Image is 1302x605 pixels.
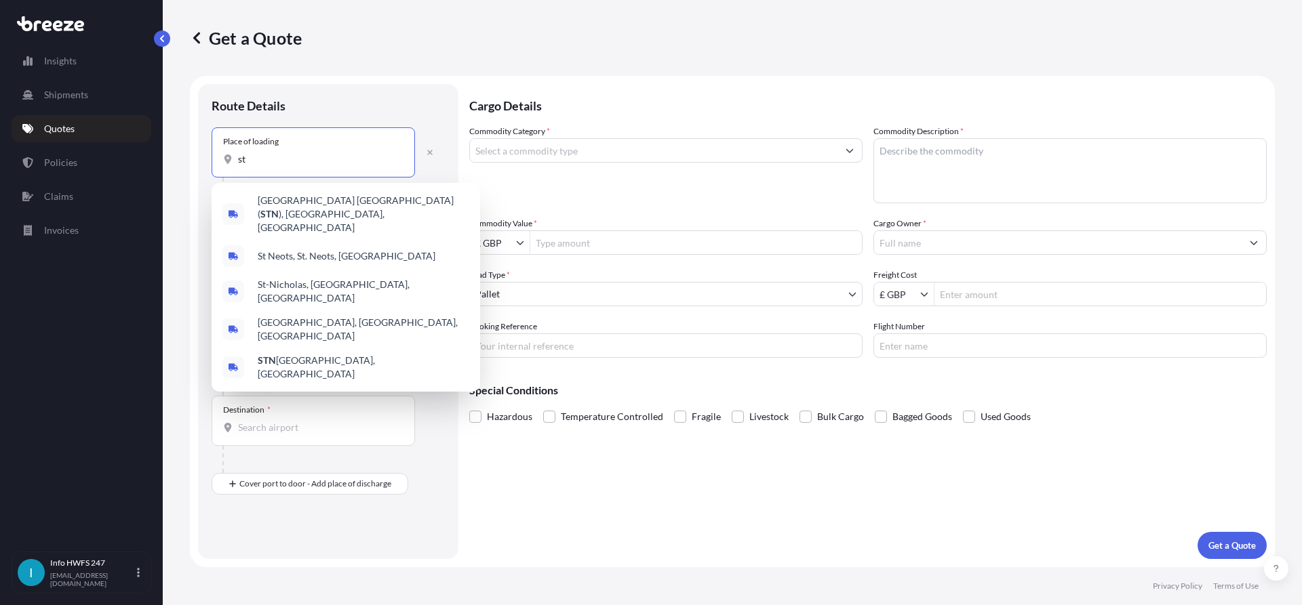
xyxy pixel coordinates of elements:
[469,84,1267,125] p: Cargo Details
[238,421,398,434] input: Destination
[873,268,917,282] label: Freight Cost
[1153,581,1202,591] p: Privacy Policy
[50,571,134,587] p: [EMAIL_ADDRESS][DOMAIN_NAME]
[874,230,1242,255] input: Full name
[874,282,920,306] input: Freight Cost
[1242,230,1266,255] button: Show suggestions
[258,194,469,234] span: [GEOGRAPHIC_DATA] [GEOGRAPHIC_DATA] ( ), [GEOGRAPHIC_DATA], [GEOGRAPHIC_DATA]
[837,138,862,163] button: Show suggestions
[1208,539,1256,552] p: Get a Quote
[873,125,964,138] label: Commodity Description
[258,354,469,381] span: [GEOGRAPHIC_DATA], [GEOGRAPHIC_DATA]
[50,558,134,568] p: Info HWFS 247
[44,122,75,135] p: Quotes
[892,406,952,427] span: Bagged Goods
[475,287,500,301] span: Pallet
[223,136,279,147] div: Place of loading
[44,190,73,203] p: Claims
[873,320,925,333] label: Flight Number
[817,406,864,427] span: Bulk Cargo
[260,208,279,220] b: STN
[934,282,1266,306] input: Enter amount
[190,27,302,49] p: Get a Quote
[258,249,435,263] span: St Neots, St. Neots, [GEOGRAPHIC_DATA]
[1213,581,1259,591] p: Terms of Use
[212,98,285,114] p: Route Details
[258,354,276,366] b: STN
[692,406,721,427] span: Fragile
[470,138,837,163] input: Select a commodity type
[258,316,469,343] span: [GEOGRAPHIC_DATA], [GEOGRAPHIC_DATA], [GEOGRAPHIC_DATA]
[44,156,77,169] p: Policies
[920,287,934,301] button: Show suggestions
[470,230,516,255] input: Commodity Value
[258,278,469,305] span: St-Nicholas, [GEOGRAPHIC_DATA], [GEOGRAPHIC_DATA]
[44,224,79,237] p: Invoices
[239,477,391,491] span: Cover port to door - Add place of discharge
[469,268,510,282] span: Load Type
[487,406,532,427] span: Hazardous
[516,236,530,249] button: Show suggestions
[873,333,1267,358] input: Enter name
[561,406,663,427] span: Temperature Controlled
[469,217,537,230] label: Commodity Value
[223,404,271,415] div: Destination
[981,406,1031,427] span: Used Goods
[873,217,926,230] label: Cargo Owner
[469,333,863,358] input: Your internal reference
[469,320,537,333] label: Booking Reference
[469,125,550,138] label: Commodity Category
[238,152,398,166] input: Place of loading
[44,88,88,102] p: Shipments
[212,183,480,392] div: Show suggestions
[469,385,1267,396] p: Special Conditions
[749,406,789,427] span: Livestock
[29,566,33,579] span: I
[44,54,77,68] p: Insights
[530,230,862,255] input: Type amount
